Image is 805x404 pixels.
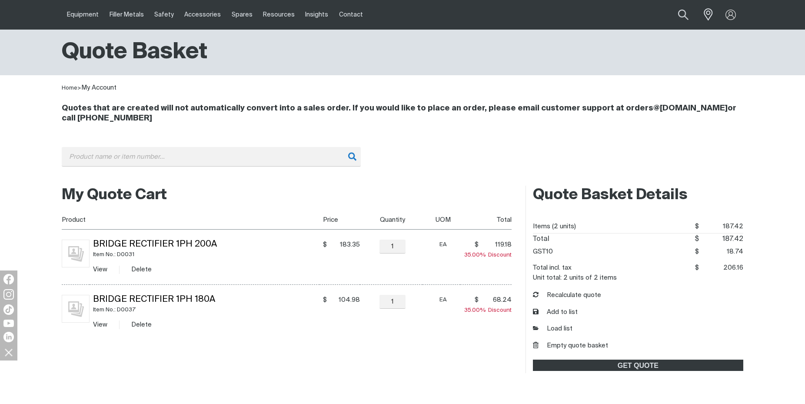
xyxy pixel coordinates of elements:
dt: Unit total: 2 units of 2 items [533,274,617,281]
img: No image for this product [62,240,90,267]
span: GET QUOTE [534,360,742,371]
th: UOM [422,210,461,230]
div: EA [426,240,460,250]
dt: GST10 [533,245,553,258]
button: Recalculate quote [533,290,601,300]
div: Item No.: D0037 [93,305,320,315]
button: Delete Bridge Rectifier 1PH 180A [131,320,152,330]
img: No image for this product [62,295,90,323]
div: Product or group for quick order [62,147,743,180]
span: 68.24 [481,296,512,304]
span: $ [695,223,699,230]
th: Price [319,210,359,230]
img: TikTok [3,304,14,315]
span: 187.42 [699,234,743,245]
img: Facebook [3,274,14,284]
span: 183.35 [329,240,360,249]
img: hide socials [1,345,16,360]
input: Product name or item number... [62,147,361,167]
a: Home [62,85,77,91]
button: Empty quote basket [533,341,608,351]
span: 18.74 [699,245,743,258]
span: 35.00% [464,252,488,258]
a: @[DOMAIN_NAME] [653,104,728,112]
h1: Quote Basket [62,38,207,67]
button: Search products [669,4,698,25]
button: Delete Bridge Rectifier 1PH 200A [131,264,152,274]
a: My Account [81,84,116,91]
dt: Total [533,234,549,245]
button: Add to list [533,307,578,317]
h2: Quote Basket Details [533,186,743,205]
th: Total [460,210,512,230]
span: 187.42 [699,220,743,233]
span: Discount [464,307,512,313]
span: $ [475,296,479,304]
span: $ [695,248,699,255]
h2: My Quote Cart [62,186,512,205]
span: $ [323,296,327,304]
span: $ [323,240,327,249]
span: 206.16 [699,261,743,274]
th: Product [62,210,319,230]
span: $ [475,240,479,249]
a: View Bridge Rectifier 1PH 200A [93,266,107,273]
img: YouTube [3,320,14,327]
dt: Total incl. tax [533,261,572,274]
th: Quantity [360,210,422,230]
dt: Items (2 units) [533,220,576,233]
h4: Quotes that are created will not automatically convert into a sales order. If you would like to p... [62,104,743,124]
a: Bridge Rectifier 1PH 200A [93,240,217,249]
a: GET QUOTE [533,360,743,371]
span: Discount [464,252,512,258]
img: LinkedIn [3,332,14,342]
div: Item No.: D0031 [93,250,320,260]
span: $ [695,264,699,271]
a: Bridge Rectifier 1PH 180A [93,295,215,304]
input: Product name or item number... [658,4,698,25]
span: 35.00% [464,307,488,313]
span: 119.18 [481,240,512,249]
span: 104.98 [329,296,360,304]
span: > [77,85,81,91]
a: View Bridge Rectifier 1PH 180A [93,321,107,328]
div: EA [426,295,460,305]
a: Load list [533,324,572,334]
span: $ [695,236,699,243]
img: Instagram [3,289,14,300]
